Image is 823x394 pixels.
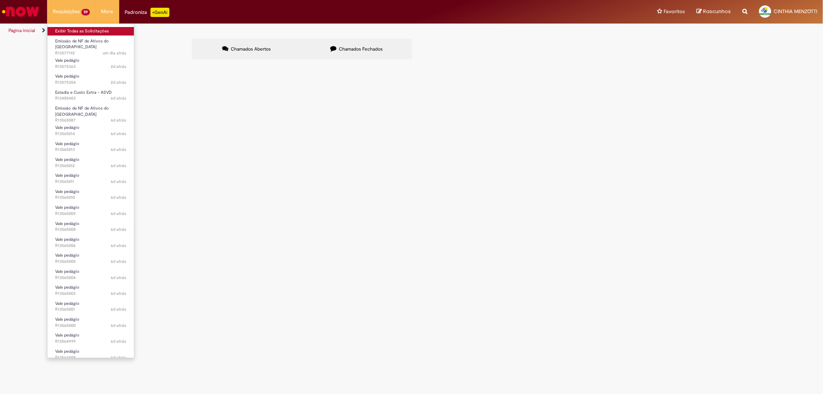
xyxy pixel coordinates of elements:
span: 2d atrás [111,64,126,69]
span: R13565009 [55,211,126,217]
span: R13565014 [55,131,126,137]
a: Aberto R13565087 : Emissão de NF de Ativos do ASVD [47,104,134,121]
span: Vale pedágio [55,57,79,63]
span: Vale pedágio [55,269,79,274]
a: Aberto R13565003 : Vale pedágio [47,283,134,298]
span: 6d atrás [111,147,126,152]
span: Requisições [53,8,80,15]
time: 25/09/2025 07:37:25 [111,291,126,296]
time: 25/09/2025 07:39:30 [111,211,126,216]
span: R13565010 [55,194,126,201]
span: 2d atrás [111,79,126,85]
time: 29/09/2025 09:32:50 [111,79,126,85]
span: R13565004 [55,275,126,281]
span: R13565008 [55,227,126,233]
a: Página inicial [8,27,35,34]
ul: Requisições [47,23,134,358]
time: 25/09/2025 07:36:04 [111,338,126,344]
span: R13565011 [55,179,126,185]
time: 25/09/2025 07:40:11 [111,194,126,200]
span: R13565013 [55,147,126,153]
span: 6d atrás [111,179,126,184]
a: Aberto R13565004 : Vale pedágio [47,267,134,282]
span: 6d atrás [111,338,126,344]
span: CINTHIA MENZOTTI [774,8,817,15]
a: Aberto R13565005 : Vale pedágio [47,251,134,265]
span: 6d atrás [111,275,126,281]
img: ServiceNow [1,4,41,19]
span: Vale pedágio [55,172,79,178]
span: Vale pedágio [55,189,79,194]
span: R13577192 [55,50,126,56]
span: 6d atrás [111,227,126,232]
div: Padroniza [125,8,169,17]
a: Rascunhos [696,8,731,15]
span: R13565005 [55,259,126,265]
a: Aberto R13485403 : Estadia e Custo Extra - ASVD [47,88,134,103]
a: Aberto R13565012 : Vale pedágio [47,156,134,170]
time: 25/09/2025 07:38:15 [111,259,126,264]
span: Vale pedágio [55,221,79,227]
time: 25/09/2025 07:36:59 [111,306,126,312]
span: Vale pedágio [55,301,79,306]
span: Favoritos [664,8,685,15]
span: 6d atrás [111,306,126,312]
a: Aberto R13565008 : Vale pedágio [47,220,134,234]
p: +GenAi [150,8,169,17]
span: Emissão de NF de Ativos do [GEOGRAPHIC_DATA] [55,38,109,50]
span: Vale pedágio [55,348,79,354]
time: 25/09/2025 07:37:50 [111,275,126,281]
span: R13485403 [55,95,126,101]
span: R13565000 [55,323,126,329]
span: 6d atrás [111,117,126,123]
span: R13564998 [55,355,126,361]
ul: Trilhas de página [6,24,543,38]
a: Aberto R13565014 : Vale pedágio [47,123,134,138]
a: Aberto R13565006 : Vale pedágio [47,235,134,250]
time: 25/09/2025 07:41:57 [111,131,126,137]
a: Aberto R13575363 : Vale pedágio [47,56,134,71]
span: 6d atrás [111,259,126,264]
span: Vale pedágio [55,284,79,290]
a: Aberto R13564999 : Vale pedágio [47,331,134,345]
span: R13565087 [55,117,126,123]
a: Aberto R13565001 : Vale pedágio [47,299,134,314]
span: 6d atrás [111,194,126,200]
span: Chamados Abertos [231,46,271,52]
span: 6d atrás [111,243,126,249]
time: 25/09/2025 07:41:31 [111,147,126,152]
span: 6d atrás [111,291,126,296]
span: 6d atrás [111,95,126,101]
span: 6d atrás [111,163,126,169]
span: Estadia e Custo Extra - ASVD [55,90,112,95]
span: Vale pedágio [55,157,79,162]
span: Rascunhos [703,8,731,15]
span: um dia atrás [103,50,126,56]
time: 29/09/2025 14:19:14 [103,50,126,56]
span: R13565012 [55,163,126,169]
a: Aberto R13565000 : Vale pedágio [47,315,134,330]
time: 25/09/2025 07:41:08 [111,163,126,169]
time: 25/09/2025 08:21:58 [111,117,126,123]
span: R13565001 [55,306,126,313]
span: More [101,8,113,15]
span: 6d atrás [111,355,126,360]
span: 6d atrás [111,323,126,328]
span: R13565003 [55,291,126,297]
time: 25/09/2025 07:38:39 [111,243,126,249]
a: Aberto R13565010 : Vale pedágio [47,188,134,202]
span: 6d atrás [111,211,126,216]
a: Aberto R13565011 : Vale pedágio [47,171,134,186]
a: Exibir Todas as Solicitações [47,27,134,36]
span: 59 [81,9,90,15]
time: 25/09/2025 07:35:38 [111,355,126,360]
span: Vale pedágio [55,252,79,258]
span: Vale pedágio [55,125,79,130]
a: Aberto R13565009 : Vale pedágio [47,203,134,218]
a: Aberto R13577192 : Emissão de NF de Ativos do ASVD [47,37,134,54]
time: 25/09/2025 13:15:55 [111,95,126,101]
time: 25/09/2025 07:40:44 [111,179,126,184]
a: Aberto R13575354 : Vale pedágio [47,72,134,86]
span: Chamados Fechados [339,46,383,52]
a: Aberto R13565013 : Vale pedágio [47,140,134,154]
